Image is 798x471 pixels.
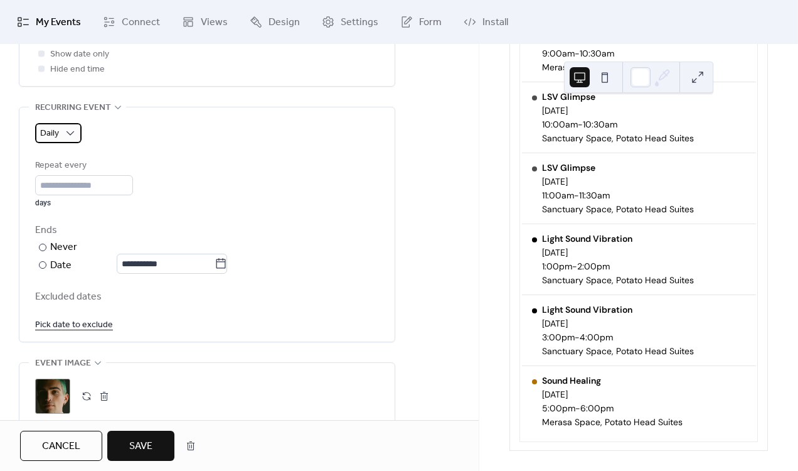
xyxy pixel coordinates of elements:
[580,332,613,343] span: 4:00pm
[50,240,78,255] div: Never
[580,403,614,414] span: 6:00pm
[50,62,105,77] span: Hide end time
[542,233,694,244] div: Light Sound Vibration
[391,5,451,39] a: Form
[40,125,59,142] span: Daily
[542,190,574,201] span: 11:00am
[35,356,91,371] span: Event image
[42,439,80,454] span: Cancel
[482,15,508,30] span: Install
[35,100,111,116] span: Recurring event
[542,389,683,400] div: [DATE]
[36,15,81,30] span: My Events
[577,261,610,272] span: 2:00pm
[542,247,694,258] div: [DATE]
[542,162,694,173] div: LSV Glimpse
[35,379,70,414] div: ;
[572,261,577,272] span: -
[312,5,388,39] a: Settings
[575,48,580,59] span: -
[240,5,309,39] a: Design
[542,261,572,272] span: 1:00pm
[579,190,610,201] span: 11:30am
[35,158,130,173] div: Repeat every
[542,176,694,187] div: [DATE]
[35,223,376,238] div: Ends
[542,304,694,315] div: Light Sound Vibration
[578,119,583,130] span: -
[35,318,113,333] span: Pick date to exclude
[542,345,694,357] div: Sanctuary Space, Potato Head Suites
[542,203,694,215] div: Sanctuary Space, Potato Head Suites
[542,133,694,144] div: Sanctuary Space, Potato Head Suites
[50,257,227,274] div: Date
[50,47,109,62] span: Show date only
[542,105,694,116] div: [DATE]
[542,375,683,386] div: Sound Healing
[542,332,575,343] span: 3:00pm
[419,15,442,30] span: Form
[269,15,300,30] span: Design
[542,119,578,130] span: 10:00am
[542,403,575,414] span: 5:00pm
[93,5,169,39] a: Connect
[542,318,694,329] div: [DATE]
[542,48,575,59] span: 9:00am
[35,198,133,208] div: days
[574,190,579,201] span: -
[580,48,614,59] span: 10:30am
[575,403,580,414] span: -
[35,290,379,305] span: Excluded dates
[341,15,378,30] span: Settings
[542,62,683,73] div: Merasa Space, Potato Head Suites
[542,91,694,102] div: LSV Glimpse
[542,416,683,428] div: Merasa Space, Potato Head Suites
[122,15,160,30] span: Connect
[454,5,518,39] a: Install
[201,15,228,30] span: Views
[20,431,102,461] button: Cancel
[575,332,580,343] span: -
[173,5,237,39] a: Views
[8,5,90,39] a: My Events
[129,439,152,454] span: Save
[583,119,617,130] span: 10:30am
[542,274,694,286] div: Sanctuary Space, Potato Head Suites
[107,431,174,461] button: Save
